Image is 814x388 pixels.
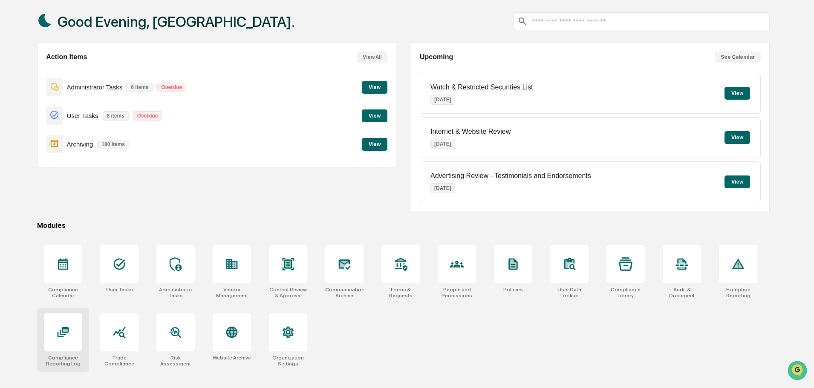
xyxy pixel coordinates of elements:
button: View [362,81,387,94]
div: Start new chat [29,65,140,74]
span: Data Lookup [17,124,54,132]
button: View [725,175,750,188]
h2: Action Items [46,53,87,61]
a: 🔎Data Lookup [5,120,57,135]
p: Advertising Review - Testimonials and Endorsements [430,172,591,180]
div: Modules [37,221,770,230]
button: View [725,87,750,100]
h2: Upcoming [420,53,453,61]
div: We're available if you need us! [29,74,108,80]
a: View [362,111,387,119]
a: 🗄️Attestations [58,104,109,119]
span: Attestations [70,107,106,116]
h1: Good Evening, [GEOGRAPHIC_DATA]. [58,13,295,30]
a: 🖐️Preclearance [5,104,58,119]
p: Overdue [157,83,187,92]
div: User Data Lookup [550,287,589,299]
input: Clear [22,39,141,48]
p: Watch & Restricted Securities List [430,83,533,91]
p: Overdue [133,111,162,121]
div: User Tasks [106,287,133,293]
div: Administrator Tasks [156,287,195,299]
div: Website Archive [213,355,251,361]
p: [DATE] [430,139,455,149]
a: View [362,140,387,148]
p: Archiving [67,141,93,148]
p: [DATE] [430,183,455,193]
div: Audit & Document Logs [663,287,701,299]
p: User Tasks [67,112,98,119]
div: Compliance Reporting Log [44,355,82,367]
p: Administrator Tasks [67,83,123,91]
p: Internet & Website Review [430,128,511,135]
div: Content Review & Approval [269,287,307,299]
div: Organization Settings [269,355,307,367]
div: 🗄️ [62,108,69,115]
p: 6 items [127,83,153,92]
img: 1746055101610-c473b297-6a78-478c-a979-82029cc54cd1 [9,65,24,80]
a: Powered byPylon [60,144,103,151]
button: View [725,131,750,144]
div: People and Permissions [438,287,476,299]
div: Vendor Management [213,287,251,299]
div: Risk Assessment [156,355,195,367]
button: View [362,138,387,151]
div: 🔎 [9,124,15,131]
p: How can we help? [9,18,155,32]
p: 8 items [103,111,129,121]
div: Policies [503,287,523,293]
p: [DATE] [430,95,455,105]
button: Start new chat [145,68,155,78]
div: Communications Archive [325,287,364,299]
button: See Calendar [715,52,761,63]
a: View [362,83,387,91]
div: Forms & Requests [381,287,420,299]
div: Trade Compliance [100,355,139,367]
span: Pylon [85,144,103,151]
button: View All [357,52,387,63]
div: Exception Reporting [719,287,757,299]
iframe: Open customer support [787,360,810,383]
div: 🖐️ [9,108,15,115]
div: Compliance Library [606,287,645,299]
p: 180 items [97,140,129,149]
span: Preclearance [17,107,55,116]
button: View [362,109,387,122]
div: Compliance Calendar [44,287,82,299]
